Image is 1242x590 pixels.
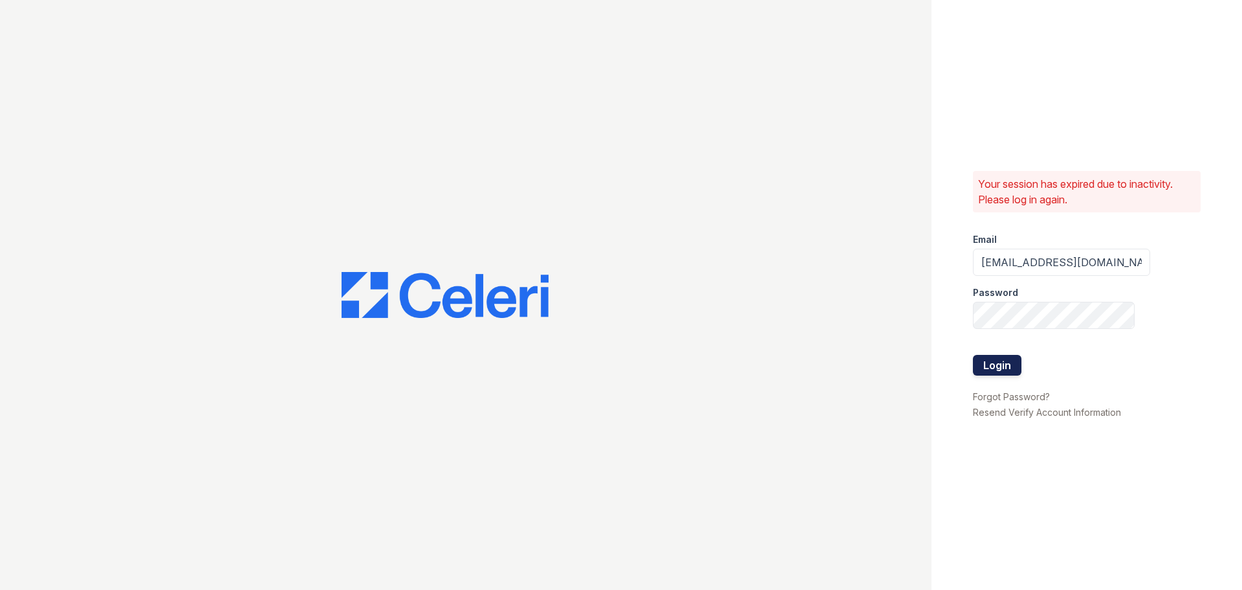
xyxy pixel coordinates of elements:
[978,176,1195,207] p: Your session has expired due to inactivity. Please log in again.
[973,233,997,246] label: Email
[973,391,1050,402] a: Forgot Password?
[342,272,549,319] img: CE_Logo_Blue-a8612792a0a2168367f1c8372b55b34899dd931a85d93a1a3d3e32e68fde9ad4.png
[973,286,1018,299] label: Password
[973,407,1121,418] a: Resend Verify Account Information
[973,355,1021,376] button: Login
